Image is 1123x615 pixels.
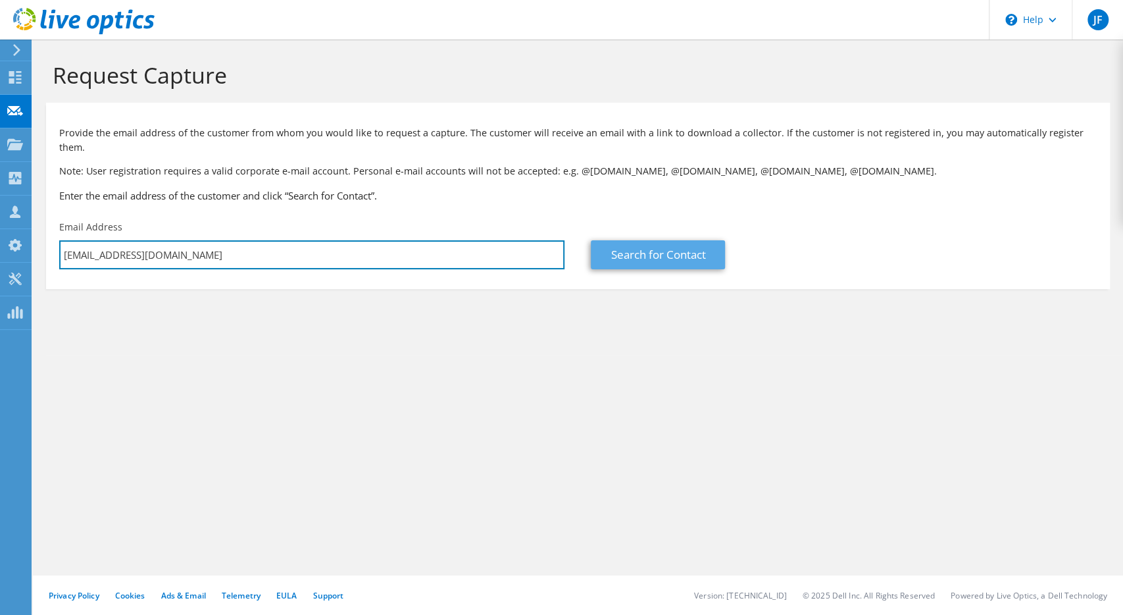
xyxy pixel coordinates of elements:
svg: \n [1005,14,1017,26]
h1: Request Capture [53,61,1097,89]
span: JF [1087,9,1109,30]
h3: Enter the email address of the customer and click “Search for Contact”. [59,188,1097,203]
label: Email Address [59,221,122,234]
li: © 2025 Dell Inc. All Rights Reserved [803,590,935,601]
li: Powered by Live Optics, a Dell Technology [951,590,1107,601]
a: Search for Contact [591,240,725,269]
a: Privacy Policy [49,590,99,601]
li: Version: [TECHNICAL_ID] [694,590,787,601]
a: EULA [276,590,297,601]
a: Support [312,590,343,601]
a: Telemetry [222,590,261,601]
p: Provide the email address of the customer from whom you would like to request a capture. The cust... [59,126,1097,155]
a: Ads & Email [161,590,206,601]
a: Cookies [115,590,145,601]
p: Note: User registration requires a valid corporate e-mail account. Personal e-mail accounts will ... [59,164,1097,178]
